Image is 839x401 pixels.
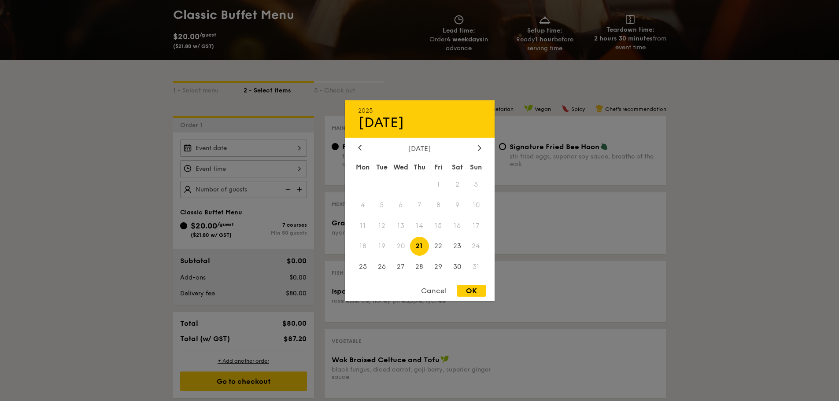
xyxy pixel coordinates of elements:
[358,114,481,131] div: [DATE]
[467,175,486,194] span: 3
[467,258,486,276] span: 31
[354,237,373,256] span: 18
[358,144,481,152] div: [DATE]
[448,159,467,175] div: Sat
[429,237,448,256] span: 22
[372,258,391,276] span: 26
[410,258,429,276] span: 28
[429,216,448,235] span: 15
[467,237,486,256] span: 24
[429,175,448,194] span: 1
[354,159,373,175] div: Mon
[391,195,410,214] span: 6
[410,195,429,214] span: 7
[448,175,467,194] span: 2
[448,216,467,235] span: 16
[354,216,373,235] span: 11
[358,107,481,114] div: 2025
[457,285,486,297] div: OK
[467,159,486,175] div: Sun
[372,237,391,256] span: 19
[391,216,410,235] span: 13
[467,195,486,214] span: 10
[410,159,429,175] div: Thu
[412,285,455,297] div: Cancel
[372,159,391,175] div: Tue
[467,216,486,235] span: 17
[448,258,467,276] span: 30
[410,237,429,256] span: 21
[391,237,410,256] span: 20
[354,258,373,276] span: 25
[429,258,448,276] span: 29
[372,216,391,235] span: 12
[410,216,429,235] span: 14
[448,237,467,256] span: 23
[429,159,448,175] div: Fri
[372,195,391,214] span: 5
[448,195,467,214] span: 9
[429,195,448,214] span: 8
[391,159,410,175] div: Wed
[354,195,373,214] span: 4
[391,258,410,276] span: 27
